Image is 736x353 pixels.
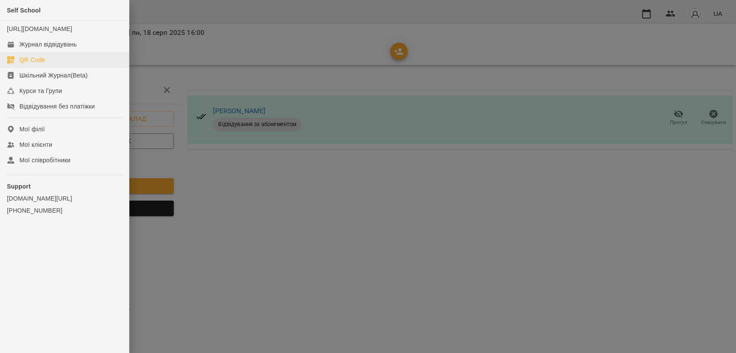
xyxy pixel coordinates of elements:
div: Шкільний Журнал(Beta) [19,71,88,80]
a: [URL][DOMAIN_NAME] [7,25,72,32]
p: Support [7,182,122,191]
a: [DOMAIN_NAME][URL] [7,194,122,203]
div: Мої клієнти [19,140,52,149]
div: Журнал відвідувань [19,40,77,49]
div: QR Code [19,56,45,64]
div: Мої співробітники [19,156,71,164]
div: Мої філії [19,125,45,133]
div: Курси та Групи [19,87,62,95]
a: [PHONE_NUMBER] [7,206,122,215]
span: Self School [7,7,41,14]
div: Відвідування без платіжки [19,102,95,111]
